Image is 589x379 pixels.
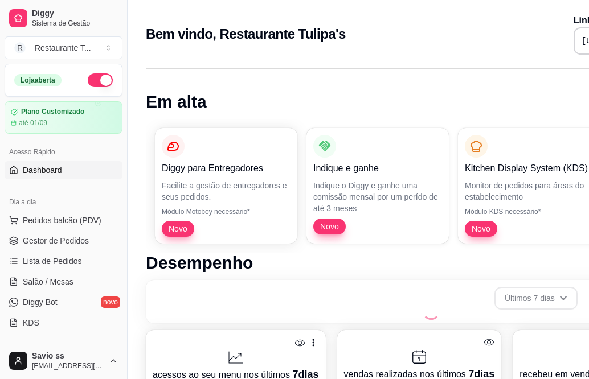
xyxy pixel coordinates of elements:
[316,221,343,232] span: Novo
[494,287,578,310] button: Últimos 7 dias
[35,42,91,53] div: Restaurante T ...
[5,211,122,229] button: Pedidos balcão (PDV)
[14,42,26,53] span: R
[5,5,122,32] a: DiggySistema de Gestão
[23,276,73,287] span: Salão / Mesas
[32,19,118,28] span: Sistema de Gestão
[5,314,122,332] a: KDS
[313,162,442,175] p: Indique e ganhe
[5,273,122,291] a: Salão / Mesas
[23,256,82,267] span: Lista de Pedidos
[14,74,62,86] div: Loja aberta
[23,164,62,176] span: Dashboard
[313,180,442,214] p: Indique o Diggy e ganhe uma comissão mensal por um perído de até 3 meses
[5,293,122,311] a: Diggy Botnovo
[32,9,118,19] span: Diggy
[23,317,39,328] span: KDS
[5,193,122,211] div: Dia a dia
[5,36,122,59] button: Select a team
[162,180,291,203] p: Facilite a gestão de entregadores e seus pedidos.
[21,108,84,116] article: Plano Customizado
[5,101,122,134] a: Plano Customizadoaté 01/09
[23,296,58,308] span: Diggy Bot
[155,128,297,244] button: Diggy para EntregadoresFacilite a gestão de entregadores e seus pedidos.Módulo Motoboy necessário...
[88,73,113,87] button: Alterar Status
[5,347,122,374] button: Savio ss[EMAIL_ADDRESS][DOMAIN_NAME]
[32,351,104,361] span: Savio ss
[23,215,101,226] span: Pedidos balcão (PDV)
[306,128,449,244] button: Indique e ganheIndique o Diggy e ganhe uma comissão mensal por um perído de até 3 mesesNovo
[19,118,47,127] article: até 01/09
[162,207,291,216] p: Módulo Motoboy necessário*
[5,161,122,179] a: Dashboard
[23,235,89,246] span: Gestor de Pedidos
[5,252,122,270] a: Lista de Pedidos
[467,223,495,234] span: Novo
[5,232,122,250] a: Gestor de Pedidos
[164,223,192,234] span: Novo
[146,25,346,43] h2: Bem vindo, Restaurante Tulipa's
[5,143,122,161] div: Acesso Rápido
[162,162,291,175] p: Diggy para Entregadores
[32,361,104,370] span: [EMAIL_ADDRESS][DOMAIN_NAME]
[422,302,440,320] div: Loading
